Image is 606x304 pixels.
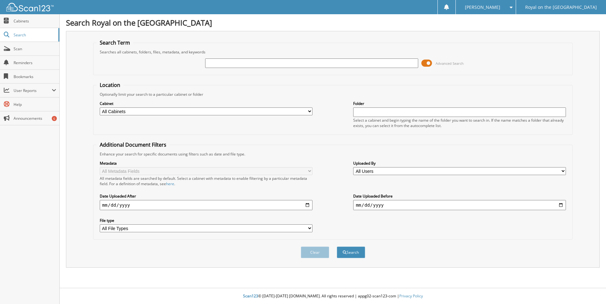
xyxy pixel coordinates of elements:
[525,5,597,9] span: Royal on the [GEOGRAPHIC_DATA]
[97,39,133,46] legend: Search Term
[14,46,56,52] span: Scan
[353,200,566,210] input: end
[353,101,566,106] label: Folder
[100,161,312,166] label: Metadata
[97,151,569,157] div: Enhance your search for specific documents using filters such as date and file type.
[353,193,566,199] label: Date Uploaded Before
[14,18,56,24] span: Cabinets
[399,293,423,299] a: Privacy Policy
[97,49,569,55] div: Searches all cabinets, folders, files, metadata, and keywords
[100,200,312,210] input: start
[100,193,312,199] label: Date Uploaded After
[6,3,54,11] img: scan123-logo-white.svg
[166,181,174,186] a: here
[353,118,566,128] div: Select a cabinet and begin typing the name of the folder you want to search in. If the name match...
[97,92,569,97] div: Optionally limit your search to a particular cabinet or folder
[66,17,600,28] h1: Search Royal on the [GEOGRAPHIC_DATA]
[100,101,312,106] label: Cabinet
[436,61,464,66] span: Advanced Search
[100,218,312,223] label: File type
[97,82,123,88] legend: Location
[100,176,312,186] div: All metadata fields are searched by default. Select a cabinet with metadata to enable filtering b...
[97,141,169,148] legend: Additional Document Filters
[60,289,606,304] div: © [DATE]-[DATE] [DOMAIN_NAME]. All rights reserved | appg02-scan123-com |
[14,88,52,93] span: User Reports
[14,74,56,79] span: Bookmarks
[301,246,329,258] button: Clear
[243,293,258,299] span: Scan123
[353,161,566,166] label: Uploaded By
[337,246,365,258] button: Search
[14,32,55,38] span: Search
[14,116,56,121] span: Announcements
[14,102,56,107] span: Help
[14,60,56,65] span: Reminders
[52,116,57,121] div: 6
[465,5,500,9] span: [PERSON_NAME]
